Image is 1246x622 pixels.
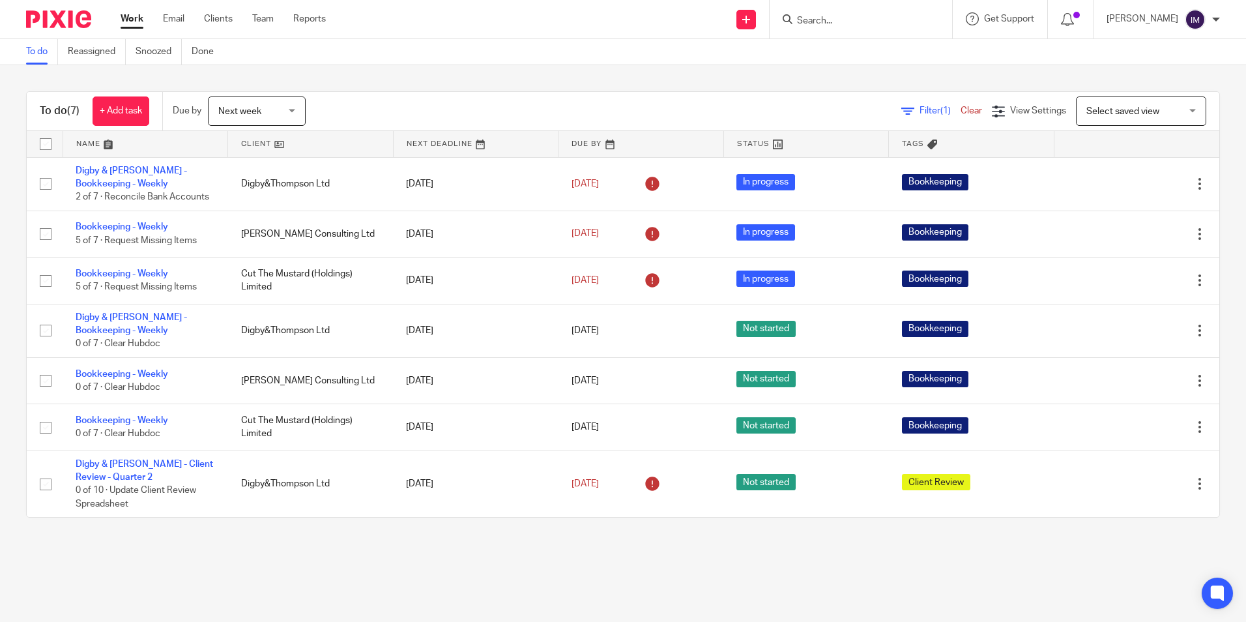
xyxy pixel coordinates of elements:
td: Cut The Mustard (Holdings) Limited [228,404,394,451]
a: Digby & [PERSON_NAME] - Bookkeeping - Weekly [76,313,187,335]
span: 0 of 7 · Clear Hubdoc [76,430,160,439]
span: Not started [736,417,796,434]
td: Digby&Thompson Ltd [228,157,394,211]
a: Team [252,12,274,25]
span: View Settings [1010,106,1066,115]
span: Select saved view [1086,107,1159,116]
a: Digby & [PERSON_NAME] - Bookkeeping - Weekly [76,166,187,188]
span: Bookkeeping [902,321,968,337]
a: To do [26,39,58,65]
a: Email [163,12,184,25]
a: Digby & [PERSON_NAME] - Client Review - Quarter 2 [76,460,213,482]
span: Bookkeeping [902,417,968,434]
span: Bookkeeping [902,271,968,287]
td: [DATE] [393,211,558,257]
p: Due by [173,104,201,117]
span: [DATE] [572,276,599,285]
td: [DATE] [393,157,558,211]
a: Clients [204,12,233,25]
a: Bookkeeping - Weekly [76,416,168,425]
a: Done [192,39,224,65]
span: Bookkeeping [902,174,968,190]
img: svg%3E [1185,9,1206,30]
span: 5 of 7 · Request Missing Items [76,236,197,245]
td: Digby&Thompson Ltd [228,451,394,517]
span: (1) [940,106,951,115]
span: In progress [736,174,795,190]
span: [DATE] [572,422,599,432]
span: 0 of 7 · Clear Hubdoc [76,383,160,392]
span: Get Support [984,14,1034,23]
td: [PERSON_NAME] Consulting Ltd [228,357,394,404]
span: [DATE] [572,230,599,239]
a: Work [121,12,143,25]
td: Digby&Thompson Ltd [228,304,394,357]
span: In progress [736,224,795,241]
a: Bookkeeping - Weekly [76,370,168,379]
span: 5 of 7 · Request Missing Items [76,282,197,291]
td: [DATE] [393,404,558,451]
span: Not started [736,474,796,490]
h1: To do [40,104,80,118]
span: Client Review [902,474,970,490]
td: [DATE] [393,357,558,404]
span: Bookkeeping [902,371,968,387]
td: [DATE] [393,451,558,517]
span: Not started [736,321,796,337]
input: Search [796,16,913,27]
td: [DATE] [393,304,558,357]
span: [DATE] [572,376,599,385]
span: 0 of 10 · Update Client Review Spreadsheet [76,486,196,509]
a: Bookkeeping - Weekly [76,269,168,278]
span: 2 of 7 · Reconcile Bank Accounts [76,192,209,201]
td: [DATE] [393,258,558,304]
span: (7) [67,106,80,116]
a: Clear [961,106,982,115]
img: Pixie [26,10,91,28]
span: Not started [736,371,796,387]
td: Cut The Mustard (Holdings) Limited [228,258,394,304]
span: Bookkeeping [902,224,968,241]
span: Next week [218,107,261,116]
a: Bookkeeping - Weekly [76,222,168,231]
span: [DATE] [572,326,599,335]
span: 0 of 7 · Clear Hubdoc [76,339,160,348]
p: [PERSON_NAME] [1107,12,1178,25]
span: Tags [902,140,924,147]
td: [PERSON_NAME] Consulting Ltd [228,211,394,257]
span: In progress [736,271,795,287]
span: [DATE] [572,479,599,488]
span: Filter [920,106,961,115]
a: Reports [293,12,326,25]
span: [DATE] [572,179,599,188]
a: Snoozed [136,39,182,65]
a: Reassigned [68,39,126,65]
a: + Add task [93,96,149,126]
